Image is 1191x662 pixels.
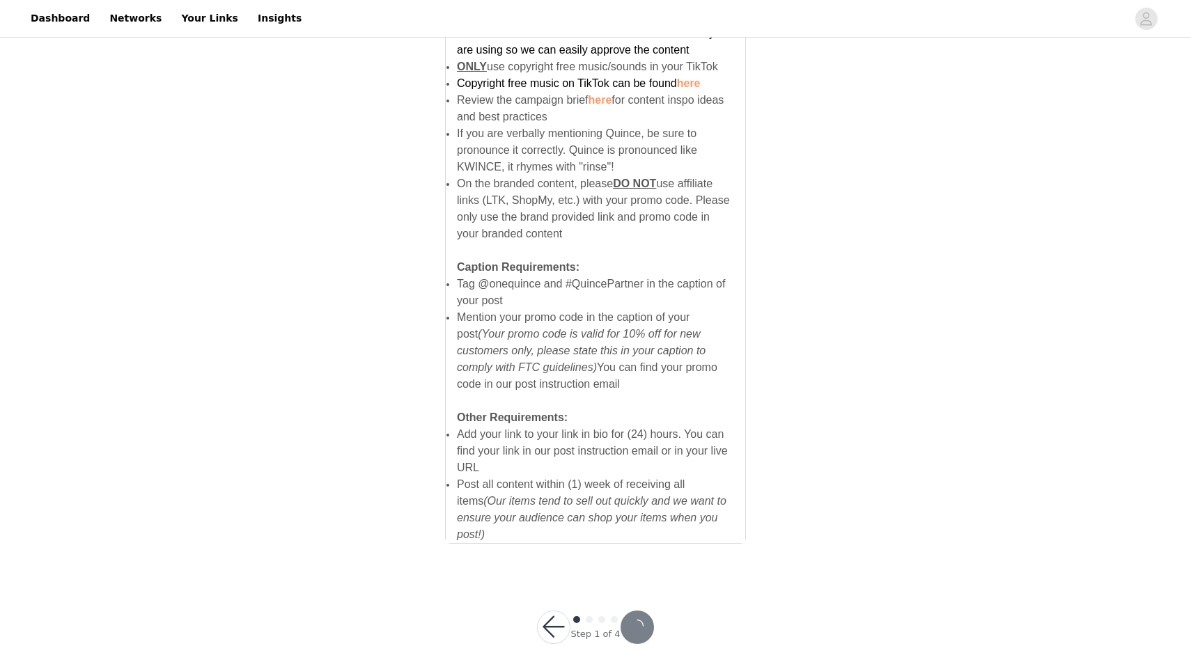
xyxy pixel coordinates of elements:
em: (Your promo code is valid for 10% off for new customers only, please state this in your caption t... [457,328,706,373]
div: avatar [1139,8,1153,30]
span: Tag @onequince and #QuincePartner in the caption of your post [457,278,725,306]
div: Step 1 of 4 [570,627,620,641]
strong: Other Requirements: [457,411,568,423]
a: Insights [249,3,310,34]
a: Networks [101,3,170,34]
span: If you are verbally mentioning Quince, be sure to pronounce it correctly. Quince is pronounced li... [457,127,697,173]
em: (Our items tend to sell out quickly and we want to ensure your audience can shop your items when ... [457,495,726,540]
span: Please include a screenshot of the music or sound you are using so we can easily approve the content [457,27,727,56]
span: Add your link to your link in bio for (24) hours. You can find your link in our post instruction ... [457,428,728,473]
span: Post all content within (1) week of receiving all items [457,478,726,540]
span: On the branded content, please use affiliate links (LTK, ShopMy, etc.) with your promo code. Plea... [457,178,730,239]
a: here [677,77,701,89]
span: DO NOT [613,178,656,189]
span: Copyright free music on TikTok can be found [457,77,677,89]
span: Mention your promo code in the caption of your post You can find your promo code in our post inst... [457,311,717,390]
a: Your Links [173,3,247,34]
a: here [589,94,612,106]
strong: ONLY [457,61,487,72]
strong: Caption Requirements: [457,261,579,273]
span: use copyright free music/sounds in your TikTok [457,61,718,72]
a: Dashboard [22,3,98,34]
span: Review the campaign brief for content inspo ideas and best practices [457,94,724,123]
